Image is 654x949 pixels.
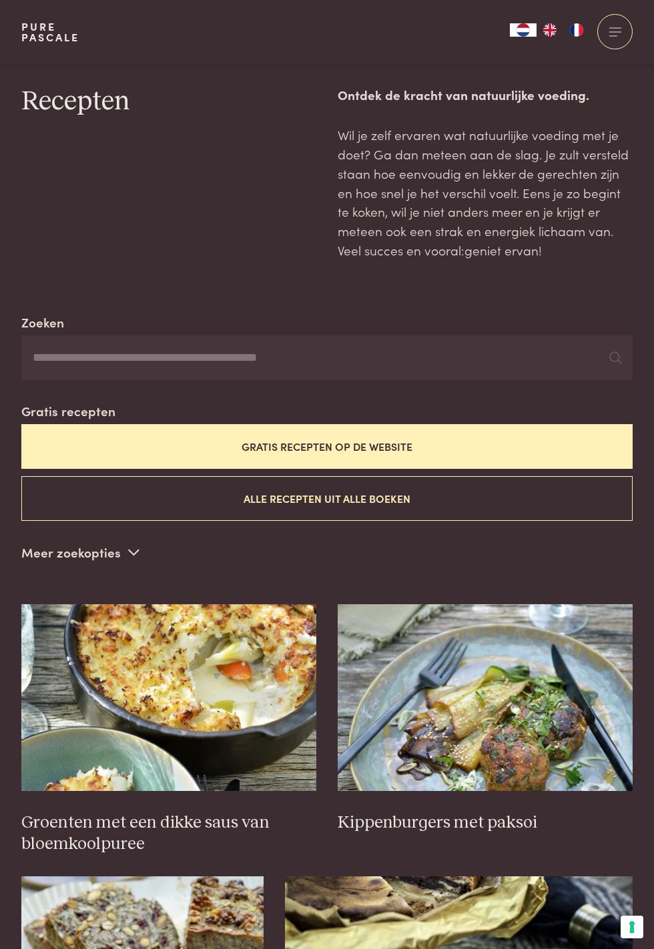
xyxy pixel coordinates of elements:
img: Groenten met een dikke saus van bloemkoolpuree [21,604,316,791]
button: Uw voorkeuren voor toestemming voor trackingtechnologieën [621,916,643,938]
button: Gratis recepten op de website [21,424,633,469]
strong: Ontdek de kracht van natuurlijke voeding. [338,85,589,103]
h3: Kippenburgers met paksoi [338,812,633,834]
h1: Recepten [21,85,316,119]
a: FR [563,23,590,37]
button: Alle recepten uit alle boeken [21,476,633,521]
a: PurePascale [21,21,79,43]
p: Wil je zelf ervaren wat natuurlijke voeding met je doet? Ga dan meteen aan de slag. Je zult verst... [338,125,633,259]
a: Kippenburgers met paksoi Kippenburgers met paksoi [338,604,633,834]
h3: Groenten met een dikke saus van bloemkoolpuree [21,812,316,855]
div: Language [510,23,537,37]
label: Gratis recepten [21,401,115,421]
a: EN [537,23,563,37]
img: Kippenburgers met paksoi [338,604,633,791]
label: Zoeken [21,313,64,332]
a: NL [510,23,537,37]
ul: Language list [537,23,590,37]
aside: Language selected: Nederlands [510,23,590,37]
p: Meer zoekopties [21,542,139,562]
a: Groenten met een dikke saus van bloemkoolpuree Groenten met een dikke saus van bloemkoolpuree [21,604,316,855]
